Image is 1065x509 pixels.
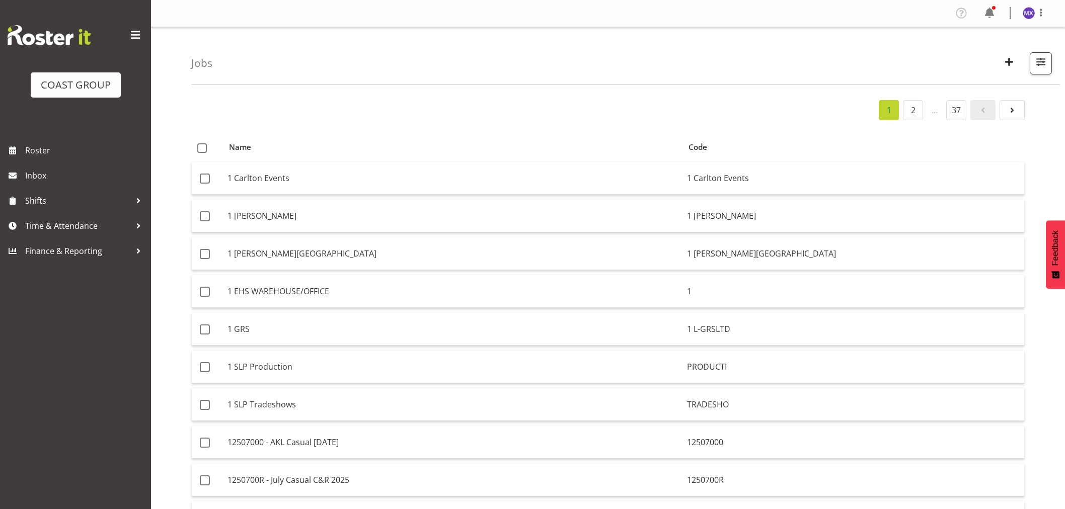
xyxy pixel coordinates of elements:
[223,464,683,496] td: 1250700R - July Casual C&R 2025
[25,193,131,208] span: Shifts
[1023,7,1035,19] img: michelle-xiang8229.jpg
[903,100,923,120] a: 2
[223,162,683,195] td: 1 Carlton Events
[223,426,683,459] td: 12507000 - AKL Casual [DATE]
[25,243,131,259] span: Finance & Reporting
[223,313,683,346] td: 1 GRS
[41,77,111,93] div: COAST GROUP
[683,313,1024,346] td: 1 L-GRSLTD
[1051,230,1060,266] span: Feedback
[1030,52,1052,74] button: Filter Jobs
[683,162,1024,195] td: 1 Carlton Events
[683,351,1024,383] td: PRODUCTI
[683,388,1024,421] td: TRADESHO
[191,57,212,69] h4: Jobs
[25,168,146,183] span: Inbox
[223,275,683,308] td: 1 EHS WAREHOUSE/OFFICE
[223,351,683,383] td: 1 SLP Production
[683,237,1024,270] td: 1 [PERSON_NAME][GEOGRAPHIC_DATA]
[683,464,1024,496] td: 1250700R
[683,275,1024,308] td: 1
[683,200,1024,232] td: 1 [PERSON_NAME]
[689,141,707,153] span: Code
[1046,220,1065,289] button: Feedback - Show survey
[223,237,683,270] td: 1 [PERSON_NAME][GEOGRAPHIC_DATA]
[229,141,251,153] span: Name
[999,52,1020,74] button: Create New Job
[946,100,966,120] a: 37
[8,25,91,45] img: Rosterit website logo
[223,200,683,232] td: 1 [PERSON_NAME]
[683,426,1024,459] td: 12507000
[25,143,146,158] span: Roster
[25,218,131,233] span: Time & Attendance
[223,388,683,421] td: 1 SLP Tradeshows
